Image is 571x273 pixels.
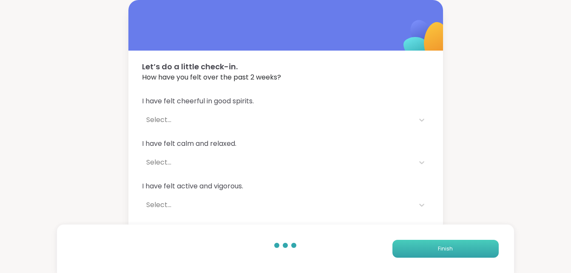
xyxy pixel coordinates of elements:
span: How have you felt over the past 2 weeks? [142,72,429,82]
div: Select... [146,200,410,210]
span: Finish [438,245,453,253]
div: Select... [146,157,410,168]
span: I have felt cheerful in good spirits. [142,96,429,106]
div: Select... [146,115,410,125]
span: I woke up feeling fresh and rested. [142,224,429,234]
button: Finish [392,240,499,258]
span: Let’s do a little check-in. [142,61,429,72]
span: I have felt calm and relaxed. [142,139,429,149]
span: I have felt active and vigorous. [142,181,429,191]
